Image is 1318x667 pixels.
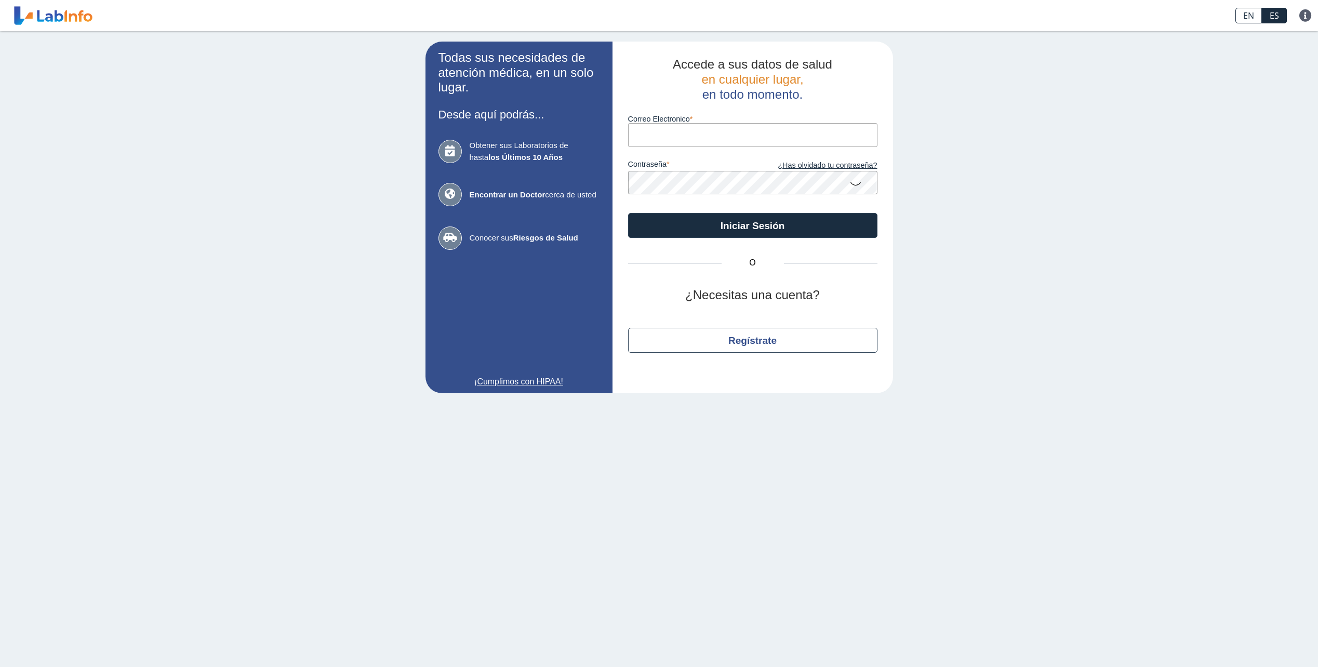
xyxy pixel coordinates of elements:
[438,108,600,121] h3: Desde aquí podrás...
[470,189,600,201] span: cerca de usted
[628,160,753,171] label: contraseña
[628,328,877,353] button: Regístrate
[702,87,803,101] span: en todo momento.
[438,50,600,95] h2: Todas sus necesidades de atención médica, en un solo lugar.
[628,115,877,123] label: Correo Electronico
[722,257,784,269] span: O
[513,233,578,242] b: Riesgos de Salud
[438,376,600,388] a: ¡Cumplimos con HIPAA!
[701,72,803,86] span: en cualquier lugar,
[753,160,877,171] a: ¿Has olvidado tu contraseña?
[470,140,600,163] span: Obtener sus Laboratorios de hasta
[470,190,545,199] b: Encontrar un Doctor
[628,288,877,303] h2: ¿Necesitas una cuenta?
[628,213,877,238] button: Iniciar Sesión
[1235,8,1262,23] a: EN
[470,232,600,244] span: Conocer sus
[1262,8,1287,23] a: ES
[488,153,563,162] b: los Últimos 10 Años
[673,57,832,71] span: Accede a sus datos de salud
